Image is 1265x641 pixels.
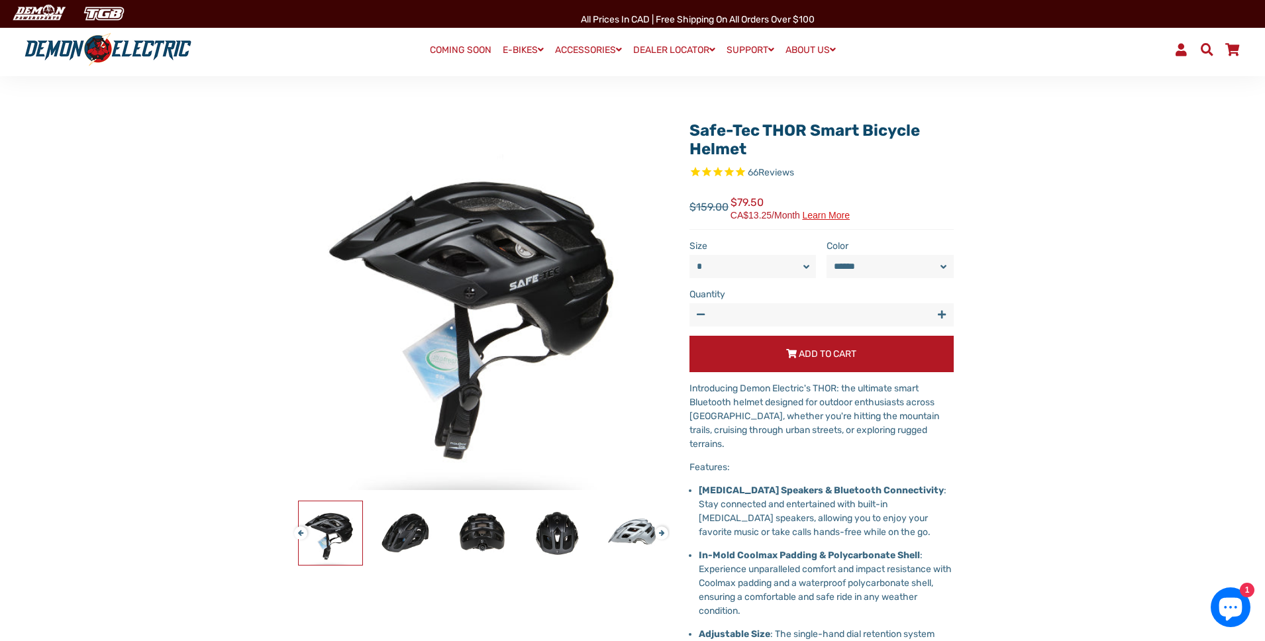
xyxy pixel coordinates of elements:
button: Reduce item quantity by one [689,303,713,326]
strong: [MEDICAL_DATA] Speakers & Bluetooth Connectivity [699,485,944,496]
a: DEALER LOCATOR [629,40,720,60]
a: COMING SOON [425,41,496,60]
img: TGB Canada [77,3,131,25]
label: Size [689,239,817,253]
p: Introducing Demon Electric's THOR: the ultimate smart Bluetooth helmet designed for outdoor enthu... [689,381,954,451]
inbox-online-store-chat: Shopify online store chat [1207,587,1254,630]
a: ACCESSORIES [550,40,627,60]
button: Previous [294,520,302,535]
img: Safe-Tec THOR Smart Bicycle Helmet - Demon Electric [601,501,664,565]
a: E-BIKES [498,40,548,60]
label: Quantity [689,287,954,301]
span: All Prices in CAD | Free shipping on all orders over $100 [581,14,815,25]
input: quantity [689,303,954,326]
p: Features: [689,460,954,474]
button: Increase item quantity by one [931,303,954,326]
strong: In-Mold Coolmax Padding & Polycarbonate Shell [699,550,920,561]
p: : Experience unparalleled comfort and impact resistance with Coolmax padding and a waterproof pol... [699,548,954,618]
span: Reviews [758,167,794,178]
strong: Adjustable Size [699,628,770,640]
p: : Stay connected and entertained with built-in [MEDICAL_DATA] speakers, allowing you to enjoy you... [699,483,954,539]
span: Rated 4.7 out of 5 stars 66 reviews [689,166,954,181]
span: 66 reviews [748,167,794,178]
img: Safe-Tec THOR Smart Bicycle Helmet - Demon Electric [525,501,589,565]
a: ABOUT US [781,40,840,60]
a: Safe-Tec THOR Smart Bicycle Helmet [689,121,920,159]
span: $159.00 [689,199,729,215]
button: Next [655,520,663,535]
span: Add to Cart [799,348,856,360]
a: SUPPORT [722,40,779,60]
button: Add to Cart [689,336,954,372]
img: Safe-Tec THOR Smart Bicycle Helmet - Demon Electric [299,501,362,565]
img: Safe-Tec THOR Smart Bicycle Helmet - Demon Electric [374,501,438,565]
img: Demon Electric [7,3,70,25]
img: Demon Electric logo [20,32,196,67]
label: Color [827,239,954,253]
img: Safe-Tec THOR Smart Bicycle Helmet - Demon Electric [450,501,513,565]
span: $79.50 [731,195,850,220]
